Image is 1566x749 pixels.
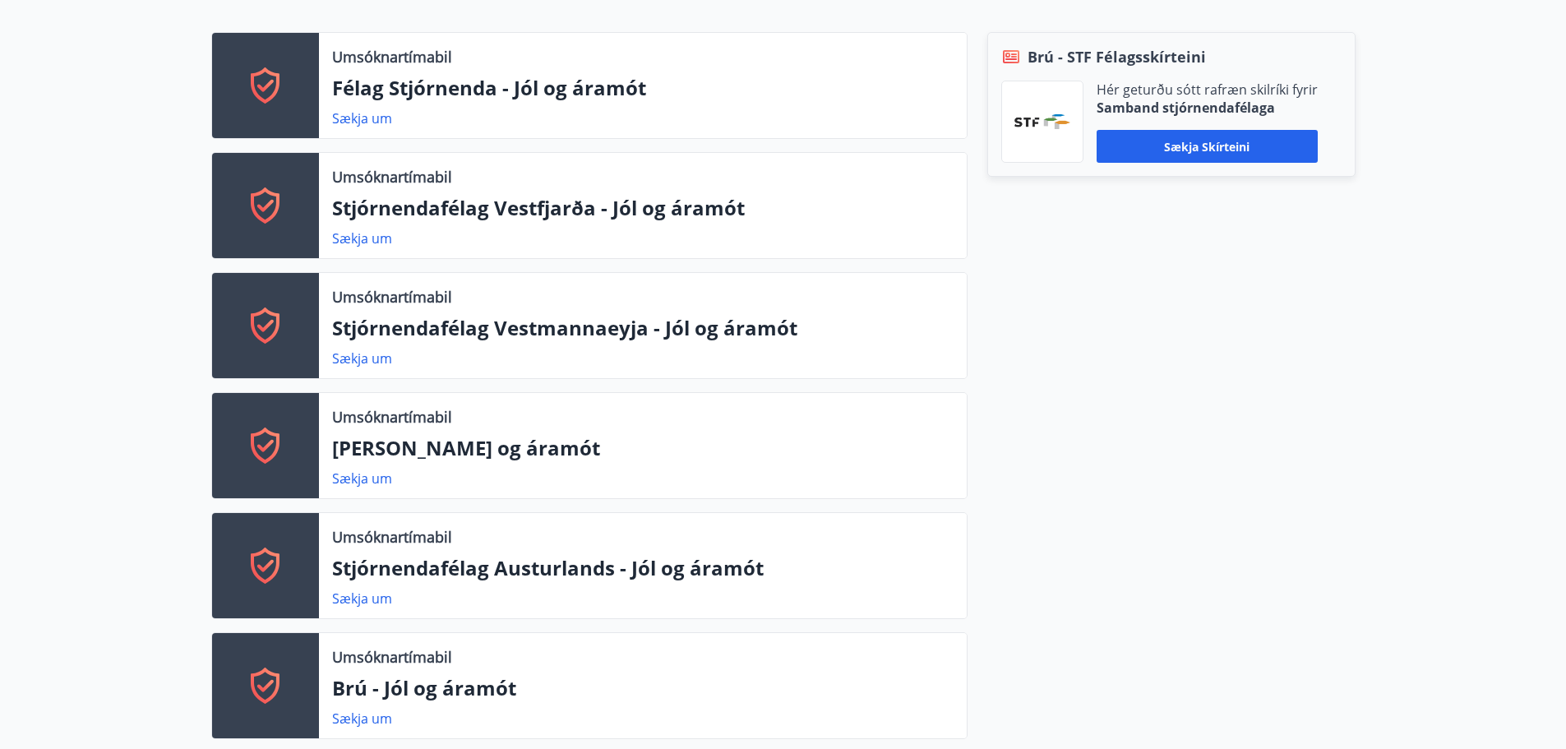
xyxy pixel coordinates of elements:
[332,434,954,462] p: [PERSON_NAME] og áramót
[1014,114,1070,129] img: vjCaq2fThgY3EUYqSgpjEiBg6WP39ov69hlhuPVN.png
[332,74,954,102] p: Félag Stjórnenda - Jól og áramót
[332,286,452,307] p: Umsóknartímabil
[332,646,452,668] p: Umsóknartímabil
[332,589,392,608] a: Sækja um
[1097,81,1318,99] p: Hér geturðu sótt rafræn skilríki fyrir
[332,349,392,368] a: Sækja um
[332,46,452,67] p: Umsóknartímabil
[1028,46,1206,67] span: Brú - STF Félagsskírteini
[1097,130,1318,163] button: Sækja skírteini
[1097,99,1318,117] p: Samband stjórnendafélaga
[332,710,392,728] a: Sækja um
[332,526,452,548] p: Umsóknartímabil
[332,194,954,222] p: Stjórnendafélag Vestfjarða - Jól og áramót
[332,166,452,187] p: Umsóknartímabil
[332,109,392,127] a: Sækja um
[332,674,954,702] p: Brú - Jól og áramót
[332,314,954,342] p: Stjórnendafélag Vestmannaeyja - Jól og áramót
[332,229,392,247] a: Sækja um
[332,554,954,582] p: Stjórnendafélag Austurlands - Jól og áramót
[332,406,452,428] p: Umsóknartímabil
[332,469,392,488] a: Sækja um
